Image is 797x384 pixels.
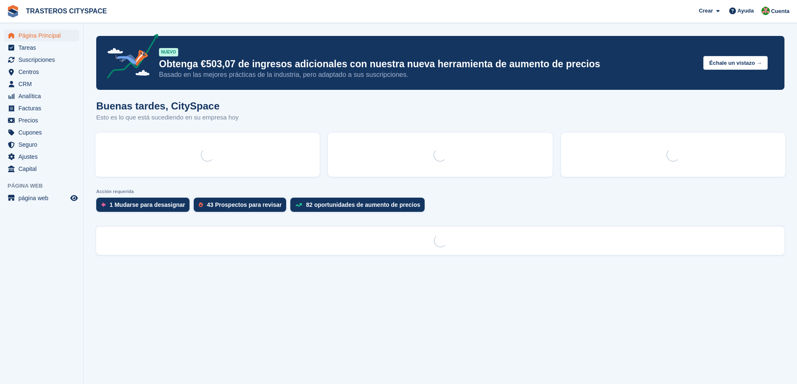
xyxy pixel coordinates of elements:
a: 82 oportunidades de aumento de precios [290,198,429,216]
a: menu [4,54,79,66]
img: stora-icon-8386f47178a22dfd0bd8f6a31ec36ba5ce8667c1dd55bd0f319d3a0aa187defe.svg [7,5,19,18]
span: Crear [699,7,713,15]
a: 43 Prospectos para revisar [194,198,290,216]
a: menu [4,66,79,78]
a: menu [4,90,79,102]
span: Cupones [18,127,69,138]
span: Tareas [18,42,69,53]
a: Vista previa de la tienda [69,193,79,203]
div: NUEVO [159,48,178,56]
img: prospect-51fa495bee0391a8d652442698ab0144808aea92771e9ea1ae160a38d050c398.svg [199,202,203,207]
button: Échale un vistazo → [703,56,768,70]
img: price_increase_opportunities-93ffe204e8149a01c8c9dc8f82e8f89637d9d84a8eef4429ea346261dce0b2c0.svg [295,203,302,207]
span: Analítica [18,90,69,102]
div: 43 Prospectos para revisar [207,201,282,208]
span: Capital [18,163,69,175]
a: menu [4,139,79,150]
a: menu [4,102,79,114]
span: Cuenta [771,7,789,15]
img: CitySpace [761,7,770,15]
span: Seguro [18,139,69,150]
img: move_outs_to_deallocate_icon-f764333ba52eb49d3ac5e1228854f67142a1ed5810a6f6cc68b1a99e826820c5.svg [101,202,105,207]
div: 1 Mudarse para desasignar [110,201,185,208]
img: price-adjustments-announcement-icon-8257ccfd72463d97f412b2fc003d46551f7dbcb40ab6d574587a9cd5c0d94... [100,34,159,81]
span: Suscripciones [18,54,69,66]
a: menu [4,42,79,53]
a: menu [4,78,79,90]
span: Ajustes [18,151,69,163]
h1: Buenas tardes, CitySpace [96,100,238,112]
p: Obtenga €503,07 de ingresos adicionales con nuestra nueva herramienta de aumento de precios [159,58,697,70]
p: Basado en las mejores prácticas de la industria, pero adaptado a sus suscripciones. [159,70,697,79]
span: Página Principal [18,30,69,41]
span: Página web [8,182,83,190]
p: Acción requerida [96,189,784,194]
a: menu [4,127,79,138]
span: Precios [18,114,69,126]
a: menu [4,30,79,41]
a: menu [4,163,79,175]
div: 82 oportunidades de aumento de precios [306,201,420,208]
a: menú [4,192,79,204]
span: Ayuda [738,7,754,15]
span: Centros [18,66,69,78]
span: Facturas [18,102,69,114]
a: menu [4,151,79,163]
a: menu [4,114,79,126]
span: página web [18,192,69,204]
p: Esto es lo que está sucediendo en su empresa hoy [96,113,238,122]
a: 1 Mudarse para desasignar [96,198,194,216]
a: TRASTEROS CITYSPACE [23,4,110,18]
span: CRM [18,78,69,90]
